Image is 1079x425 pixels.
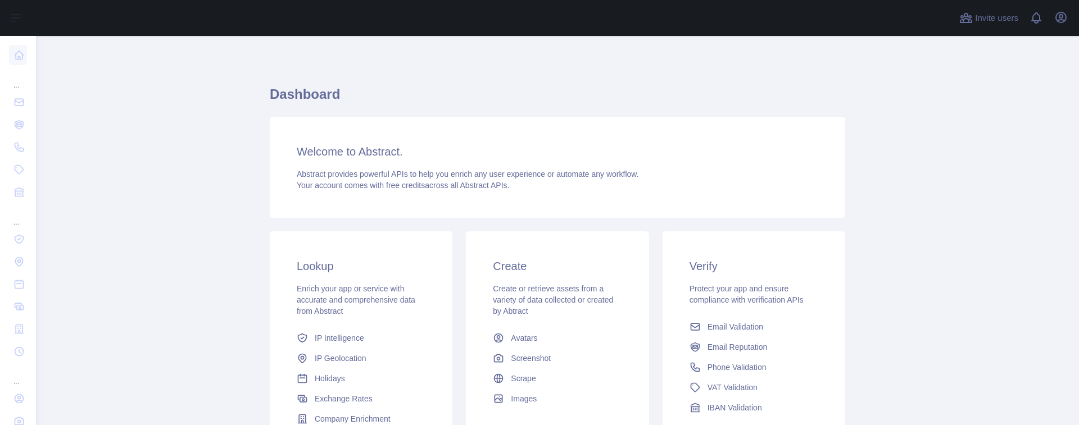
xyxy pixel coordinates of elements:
[488,368,626,389] a: Scrape
[292,368,430,389] a: Holidays
[315,332,364,344] span: IP Intelligence
[708,382,758,393] span: VAT Validation
[292,328,430,348] a: IP Intelligence
[297,258,425,274] h3: Lookup
[297,144,818,159] h3: Welcome to Abstract.
[488,348,626,368] a: Screenshot
[315,353,366,364] span: IP Geolocation
[386,181,425,190] span: free credits
[488,389,626,409] a: Images
[9,364,27,386] div: ...
[708,402,762,413] span: IBAN Validation
[511,353,551,364] span: Screenshot
[690,284,804,304] span: Protect your app and ensure compliance with verification APIs
[297,181,509,190] span: Your account comes with across all Abstract APIs.
[685,377,823,397] a: VAT Validation
[690,258,818,274] h3: Verify
[315,413,391,424] span: Company Enrichment
[708,321,763,332] span: Email Validation
[511,373,536,384] span: Scrape
[488,328,626,348] a: Avatars
[685,397,823,418] a: IBAN Validation
[315,373,345,384] span: Holidays
[315,393,373,404] span: Exchange Rates
[297,284,415,316] span: Enrich your app or service with accurate and comprehensive data from Abstract
[975,12,1018,25] span: Invite users
[957,9,1021,27] button: Invite users
[685,337,823,357] a: Email Reputation
[9,67,27,90] div: ...
[270,85,845,112] h1: Dashboard
[708,341,768,353] span: Email Reputation
[493,258,622,274] h3: Create
[708,362,767,373] span: Phone Validation
[685,317,823,337] a: Email Validation
[511,332,537,344] span: Avatars
[685,357,823,377] a: Phone Validation
[511,393,537,404] span: Images
[297,170,639,179] span: Abstract provides powerful APIs to help you enrich any user experience or automate any workflow.
[292,389,430,409] a: Exchange Rates
[292,348,430,368] a: IP Geolocation
[493,284,613,316] span: Create or retrieve assets from a variety of data collected or created by Abtract
[9,204,27,227] div: ...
